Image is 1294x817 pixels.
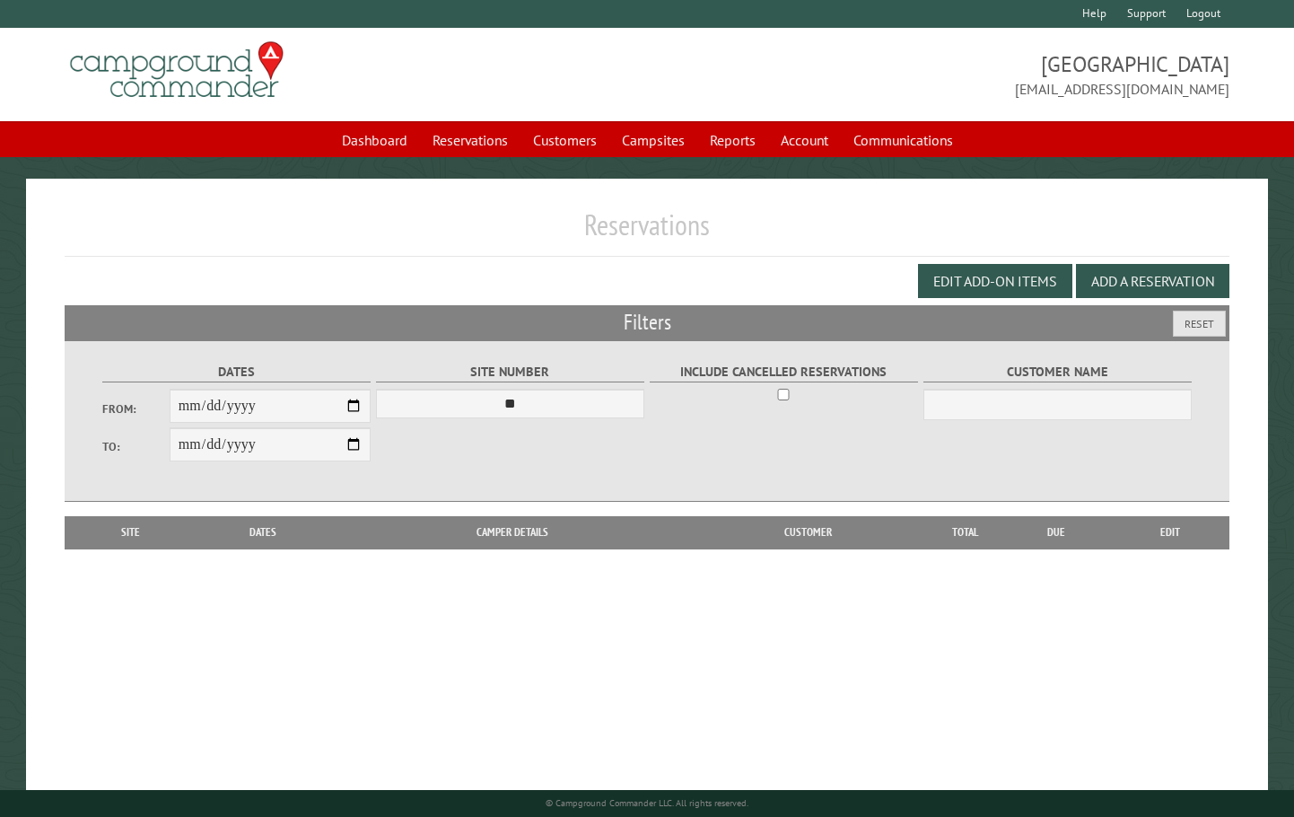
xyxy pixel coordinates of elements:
[74,516,188,549] th: Site
[102,438,170,455] label: To:
[647,49,1229,100] span: [GEOGRAPHIC_DATA] [EMAIL_ADDRESS][DOMAIN_NAME]
[65,35,289,105] img: Campground Commander
[338,516,687,549] th: Camper Details
[843,123,964,157] a: Communications
[923,362,1192,382] label: Customer Name
[918,264,1072,298] button: Edit Add-on Items
[65,305,1229,339] h2: Filters
[687,516,929,549] th: Customer
[1076,264,1229,298] button: Add a Reservation
[770,123,839,157] a: Account
[1173,311,1226,337] button: Reset
[331,123,418,157] a: Dashboard
[102,362,371,382] label: Dates
[376,362,644,382] label: Site Number
[650,362,918,382] label: Include Cancelled Reservations
[1111,516,1229,549] th: Edit
[422,123,519,157] a: Reservations
[188,516,337,549] th: Dates
[929,516,1001,549] th: Total
[1001,516,1111,549] th: Due
[65,207,1229,257] h1: Reservations
[546,797,748,809] small: © Campground Commander LLC. All rights reserved.
[699,123,766,157] a: Reports
[522,123,608,157] a: Customers
[611,123,695,157] a: Campsites
[102,400,170,417] label: From:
